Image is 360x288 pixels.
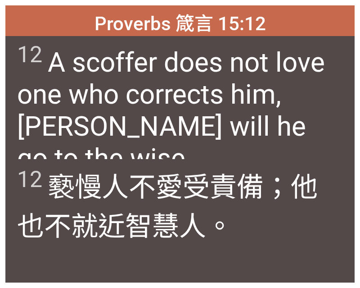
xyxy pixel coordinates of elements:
wh3212: 智慧人 [125,210,233,242]
span: A scoffer does not love one who corrects him, [PERSON_NAME] will he go to the wise. [17,41,343,174]
span: Proverbs 箴言 15:12 [94,8,266,36]
span: 褻慢人 [17,165,343,243]
sup: 12 [17,41,42,68]
wh3887: 不愛 [17,171,318,242]
wh2450: 。 [206,210,233,242]
sup: 12 [17,166,42,192]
